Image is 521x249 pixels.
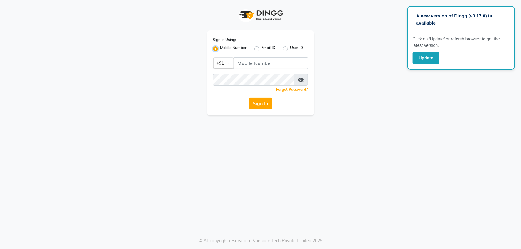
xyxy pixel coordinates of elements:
button: Sign In [249,98,272,109]
input: Username [213,74,294,86]
p: A new version of Dingg (v3.17.0) is available [416,13,506,26]
label: Email ID [262,45,276,52]
p: Click on ‘Update’ or refersh browser to get the latest version. [413,36,510,49]
label: User ID [290,45,303,52]
label: Sign In Using: [213,37,236,43]
label: Mobile Number [220,45,247,52]
button: Update [413,52,439,64]
img: logo1.svg [236,6,285,24]
input: Username [234,57,308,69]
a: Forgot Password? [276,87,308,92]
